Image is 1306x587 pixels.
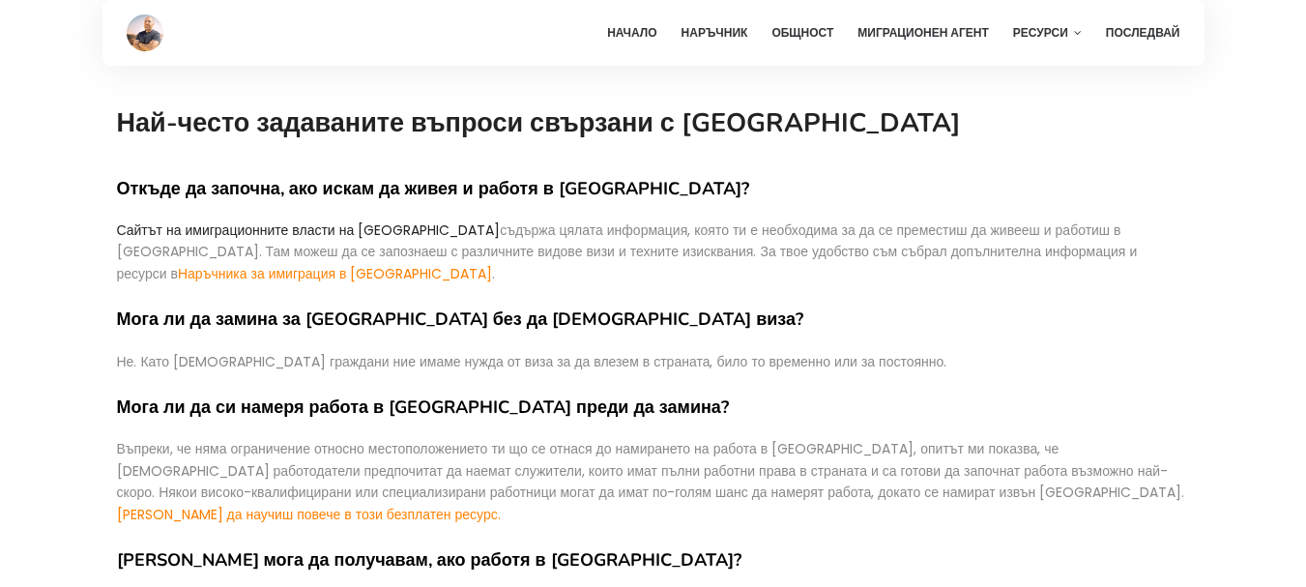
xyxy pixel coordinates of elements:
[127,15,163,51] img: Емигрирай в Австралия
[117,505,501,524] a: [PERSON_NAME] да научиш повече в този безплатен ресурс.
[117,396,1190,419] h4: Мога ли да си намеря работа в [GEOGRAPHIC_DATA] преди да замина?
[117,220,1190,284] p: съдържа цялата информация, която ти е необходима за да се преместиш да живееш и работиш в [GEOGRA...
[117,308,1190,331] h4: Мога ли да замина за [GEOGRAPHIC_DATA] без да [DEMOGRAPHIC_DATA] виза?
[117,178,1190,200] h4: Откъде да започна, ако искам да живея и работя в [GEOGRAPHIC_DATA]?
[178,264,493,283] a: Наръчника за имиграция в [GEOGRAPHIC_DATA]
[117,549,1190,572] h4: [PERSON_NAME] мога да получавам, ако работя в [GEOGRAPHIC_DATA]?
[117,351,1190,372] p: Не. Като [DEMOGRAPHIC_DATA] граждани ние имаме нужда от виза за да влезем в страната, било то вре...
[117,220,501,240] a: Сайтът на имиграционните власти на [GEOGRAPHIC_DATA]
[117,104,1190,144] h1: Най-често задаваните въпроси свързани с [GEOGRAPHIC_DATA]
[117,438,1190,525] p: Въпреки, че няма ограничение относно местоположението ти що се отнася до намирането на работа в [...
